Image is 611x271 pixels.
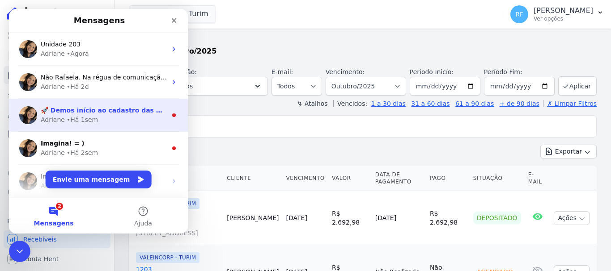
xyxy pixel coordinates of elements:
a: 1 a 30 dias [371,100,406,107]
label: Período Inicío: [410,68,454,75]
button: RF [PERSON_NAME] Ver opções [503,2,611,27]
button: Aplicar [558,76,597,96]
th: Data de Pagamento [372,166,426,191]
td: [DATE] [372,191,426,245]
a: Negativação [4,184,110,202]
th: E-mail [525,166,551,191]
strong: Outubro/2025 [161,47,217,55]
div: • Agora [58,40,80,50]
a: ✗ Limpar Filtros [543,100,597,107]
button: Todos [168,77,268,96]
span: RF [515,11,523,17]
a: Contratos [4,46,110,64]
div: Plataformas [7,216,107,227]
td: R$ 2.692,98 [426,191,470,245]
span: Unidade 203 [32,32,72,39]
td: [PERSON_NAME] [223,191,282,245]
p: Ver opções [534,15,593,22]
a: 61 a 90 dias [455,100,494,107]
a: Clientes [4,105,110,123]
input: Buscar por nome do lote ou do cliente [145,117,593,135]
button: Ações [554,211,590,225]
div: Adriane [32,73,56,83]
a: Recebíveis [4,230,110,248]
span: Ajuda [125,211,143,217]
a: Lotes [4,86,110,104]
span: VALEINCORP - TURIM [136,252,199,263]
span: Mensagens [25,211,65,217]
a: Transferências [4,145,110,163]
div: • Há 2sem [58,139,89,149]
button: Ajuda [89,189,179,225]
button: Valeincorp Turim [129,5,216,22]
img: Profile image for Adriane [10,64,28,82]
a: Conta Hent [4,250,110,268]
div: Adriane [32,139,56,149]
a: 31 a 60 dias [411,100,450,107]
iframe: Intercom live chat [9,241,30,262]
th: Vencimento [283,166,328,191]
span: Conta Hent [23,254,59,263]
th: Valor [328,166,372,191]
p: [PERSON_NAME] [534,6,593,15]
a: Minha Carteira [4,125,110,143]
th: Pago [426,166,470,191]
iframe: Intercom live chat [9,9,188,233]
img: Profile image for Adriane [10,97,28,115]
td: R$ 2.692,98 [328,191,372,245]
img: Profile image for Adriane [10,163,28,181]
a: Parcelas [4,66,110,84]
div: Depositado [473,212,521,224]
button: Exportar [540,145,597,158]
th: Cliente [223,166,282,191]
label: Período Fim: [484,67,555,77]
div: • Há 2d [58,73,80,83]
a: Visão Geral [4,27,110,45]
a: Crédito [4,164,110,182]
label: Vencimento: [326,68,365,75]
div: Adriane [32,40,56,50]
th: Situação [470,166,525,191]
h2: Parcelas [129,30,597,46]
span: Imagina! = ) [32,164,71,171]
img: Profile image for Adriane [10,130,28,148]
label: ↯ Atalhos [297,100,327,107]
span: Imagina! = ) [32,131,76,138]
span: Recebíveis [23,235,57,244]
button: Envie uma mensagem [37,162,143,179]
a: + de 90 dias [500,100,539,107]
label: Vencidos: [333,100,367,107]
div: • Há 1sem [58,106,89,116]
div: Adriane [32,106,56,116]
div: Adriane [32,172,56,182]
img: Profile image for Adriane [10,31,28,49]
label: E-mail: [272,68,293,75]
a: [DATE] [286,214,307,221]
